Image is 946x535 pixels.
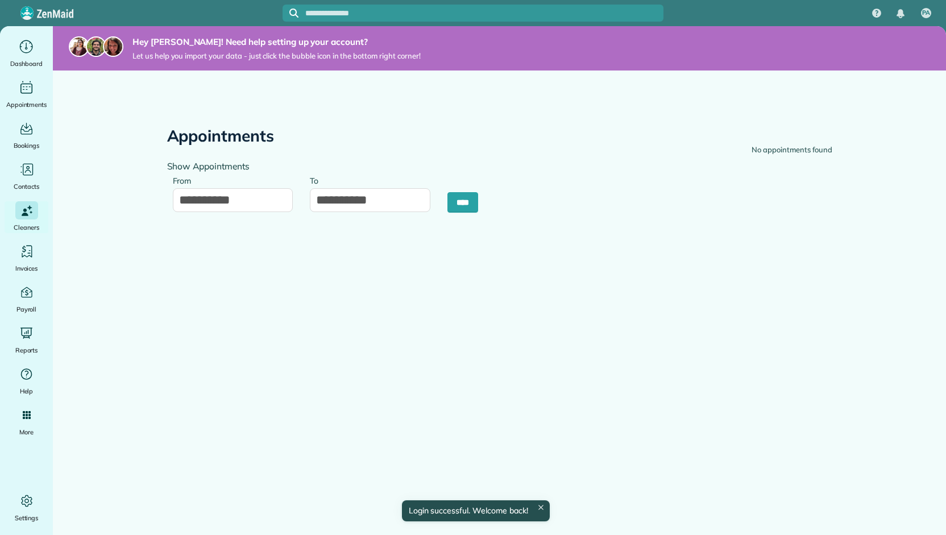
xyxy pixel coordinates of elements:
span: Dashboard [10,58,43,69]
h2: Appointments [167,127,275,145]
span: Cleaners [14,222,39,233]
img: michelle-19f622bdf1676172e81f8f8fba1fb50e276960ebfe0243fe18214015130c80e4.jpg [103,36,123,57]
a: Reports [5,324,48,356]
span: Reports [15,345,38,356]
span: More [19,426,34,438]
a: Appointments [5,78,48,110]
span: Contacts [14,181,39,192]
div: Notifications [889,1,912,26]
svg: Focus search [289,9,298,18]
img: maria-72a9807cf96188c08ef61303f053569d2e2a8a1cde33d635c8a3ac13582a053d.jpg [69,36,89,57]
a: Invoices [5,242,48,274]
div: No appointments found [752,144,832,156]
span: Bookings [14,140,40,151]
a: Contacts [5,160,48,192]
button: Focus search [283,9,298,18]
span: Settings [15,512,39,524]
span: PA [922,9,930,18]
img: jorge-587dff0eeaa6aab1f244e6dc62b8924c3b6ad411094392a53c71c6c4a576187d.jpg [86,36,106,57]
span: Invoices [15,263,38,274]
a: Dashboard [5,38,48,69]
a: Bookings [5,119,48,151]
strong: Hey [PERSON_NAME]! Need help setting up your account? [132,36,421,48]
span: Let us help you import your data - just click the bubble icon in the bottom right corner! [132,51,421,61]
span: Payroll [16,304,37,315]
div: Login successful. Welcome back! [401,500,549,521]
a: Settings [5,492,48,524]
label: To [310,169,324,190]
a: Cleaners [5,201,48,233]
label: From [173,169,197,190]
span: Appointments [6,99,47,110]
span: Help [20,385,34,397]
a: Help [5,365,48,397]
a: Payroll [5,283,48,315]
h4: Show Appointments [167,161,491,171]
